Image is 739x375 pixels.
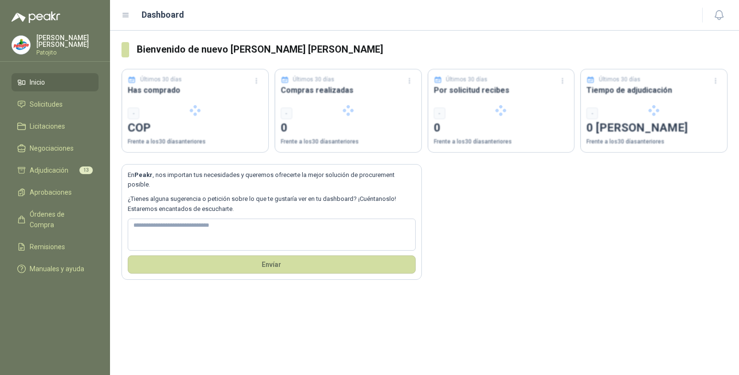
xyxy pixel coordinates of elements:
[30,121,65,132] span: Licitaciones
[30,187,72,198] span: Aprobaciones
[11,73,99,91] a: Inicio
[30,77,45,88] span: Inicio
[134,171,153,178] b: Peakr
[12,36,30,54] img: Company Logo
[11,183,99,201] a: Aprobaciones
[11,161,99,179] a: Adjudicación13
[30,209,89,230] span: Órdenes de Compra
[30,242,65,252] span: Remisiones
[128,194,416,214] p: ¿Tienes alguna sugerencia o petición sobre lo que te gustaría ver en tu dashboard? ¡Cuéntanoslo! ...
[11,205,99,234] a: Órdenes de Compra
[30,99,63,110] span: Solicitudes
[30,165,68,176] span: Adjudicación
[36,50,99,55] p: Patojito
[11,260,99,278] a: Manuales y ayuda
[30,143,74,154] span: Negociaciones
[36,34,99,48] p: [PERSON_NAME] [PERSON_NAME]
[30,264,84,274] span: Manuales y ayuda
[11,95,99,113] a: Solicitudes
[128,255,416,274] button: Envíar
[11,117,99,135] a: Licitaciones
[11,139,99,157] a: Negociaciones
[11,11,60,23] img: Logo peakr
[137,42,728,57] h3: Bienvenido de nuevo [PERSON_NAME] [PERSON_NAME]
[79,166,93,174] span: 13
[128,170,416,190] p: En , nos importan tus necesidades y queremos ofrecerte la mejor solución de procurement posible.
[11,238,99,256] a: Remisiones
[142,8,184,22] h1: Dashboard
